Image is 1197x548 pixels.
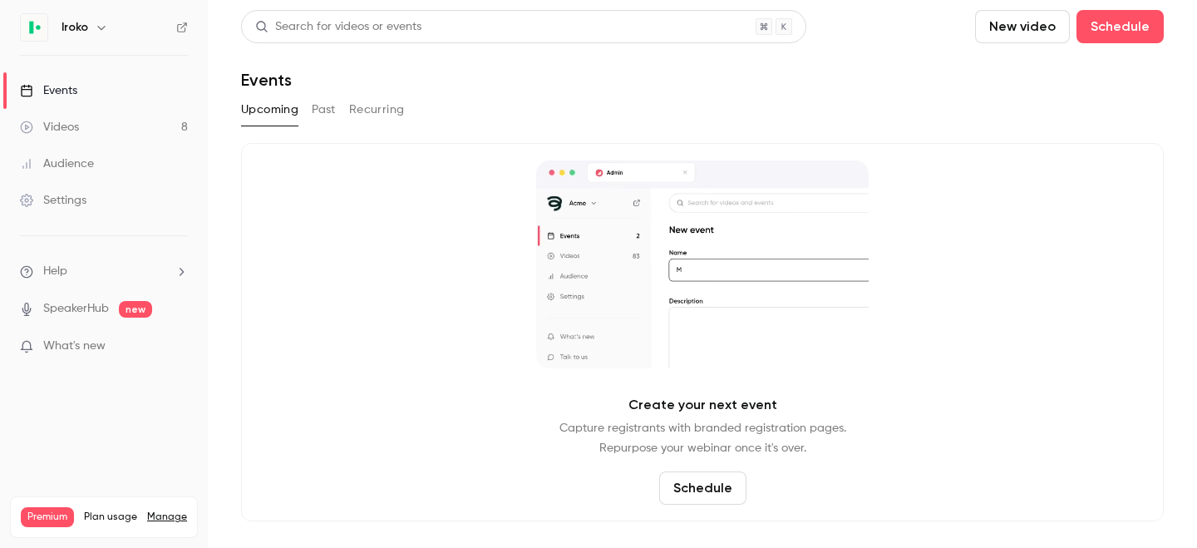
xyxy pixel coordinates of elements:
span: Help [43,263,67,280]
a: Manage [147,511,187,524]
button: Upcoming [241,96,298,123]
div: Settings [20,192,86,209]
h1: Events [241,70,292,90]
span: Plan usage [84,511,137,524]
span: Premium [21,507,74,527]
div: Search for videos or events [255,18,421,36]
iframe: Noticeable Trigger [168,339,188,354]
button: Schedule [659,471,746,505]
div: Events [20,82,77,99]
img: Iroko [21,14,47,41]
button: Past [312,96,336,123]
span: new [119,301,152,318]
li: help-dropdown-opener [20,263,188,280]
div: Videos [20,119,79,136]
span: What's new [43,338,106,355]
p: Create your next event [628,395,777,415]
button: New video [975,10,1070,43]
a: SpeakerHub [43,300,109,318]
button: Recurring [349,96,405,123]
button: Schedule [1076,10,1164,43]
p: Capture registrants with branded registration pages. Repurpose your webinar once it's over. [559,418,846,458]
h6: Iroko [62,19,88,36]
div: Audience [20,156,94,172]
